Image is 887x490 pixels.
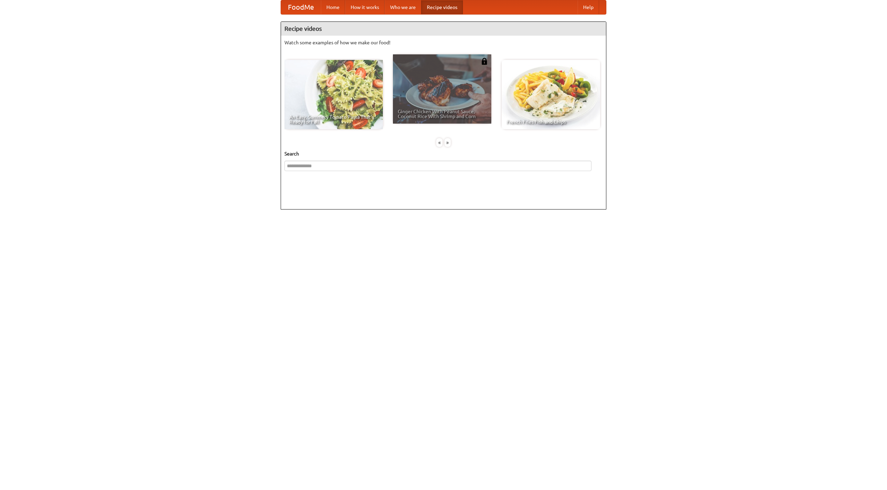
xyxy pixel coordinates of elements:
[507,119,595,124] span: French Fries Fish and Chips
[421,0,463,14] a: Recipe videos
[481,58,488,65] img: 483408.png
[445,138,451,147] div: »
[284,150,603,157] h5: Search
[284,39,603,46] p: Watch some examples of how we make our food!
[345,0,385,14] a: How it works
[281,22,606,36] h4: Recipe videos
[289,115,378,124] span: An Easy, Summery Tomato Pasta That's Ready for Fall
[281,0,321,14] a: FoodMe
[436,138,442,147] div: «
[578,0,599,14] a: Help
[502,60,600,129] a: French Fries Fish and Chips
[321,0,345,14] a: Home
[385,0,421,14] a: Who we are
[284,60,383,129] a: An Easy, Summery Tomato Pasta That's Ready for Fall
